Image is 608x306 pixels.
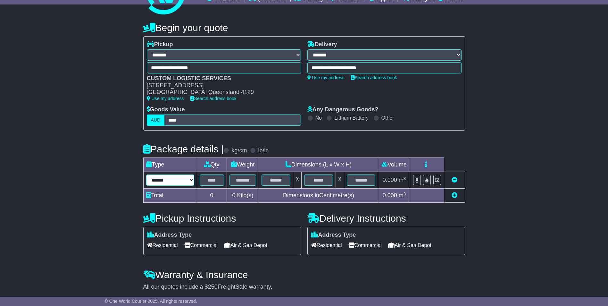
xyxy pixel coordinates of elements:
[143,213,301,224] h4: Pickup Instructions
[104,299,197,304] span: © One World Courier 2025. All rights reserved.
[307,75,345,80] a: Use my address
[307,106,379,113] label: Any Dangerous Goods?
[258,147,269,154] label: lb/in
[197,158,227,172] td: Qty
[147,82,295,89] div: [STREET_ADDRESS]
[334,115,369,121] label: Lithium Battery
[307,41,337,48] label: Delivery
[315,115,322,121] label: No
[143,189,197,203] td: Total
[381,115,394,121] label: Other
[227,189,259,203] td: Kilo(s)
[399,177,406,183] span: m
[147,41,173,48] label: Pickup
[311,240,342,250] span: Residential
[147,75,295,82] div: CUSTOM LOGISTIC SERVICES
[404,176,406,181] sup: 3
[143,144,224,154] h4: Package details |
[259,158,378,172] td: Dimensions (L x W x H)
[388,240,431,250] span: Air & Sea Depot
[311,232,356,239] label: Address Type
[147,115,165,126] label: AUD
[143,284,465,291] div: All our quotes include a $ FreightSafe warranty.
[351,75,397,80] a: Search address book
[231,147,247,154] label: kg/cm
[143,158,197,172] td: Type
[143,269,465,280] h4: Warranty & Insurance
[147,232,192,239] label: Address Type
[259,189,378,203] td: Dimensions in Centimetre(s)
[452,192,457,199] a: Add new item
[383,177,397,183] span: 0.000
[348,240,382,250] span: Commercial
[208,284,218,290] span: 250
[224,240,267,250] span: Air & Sea Depot
[147,106,185,113] label: Goods Value
[184,240,218,250] span: Commercial
[404,191,406,196] sup: 3
[383,192,397,199] span: 0.000
[336,172,344,189] td: x
[147,96,184,101] a: Use my address
[147,240,178,250] span: Residential
[143,22,465,33] h4: Begin your quote
[227,158,259,172] td: Weight
[378,158,410,172] td: Volume
[293,172,302,189] td: x
[232,192,235,199] span: 0
[452,177,457,183] a: Remove this item
[197,189,227,203] td: 0
[399,192,406,199] span: m
[190,96,237,101] a: Search address book
[147,89,295,96] div: [GEOGRAPHIC_DATA] Queensland 4129
[307,213,465,224] h4: Delivery Instructions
